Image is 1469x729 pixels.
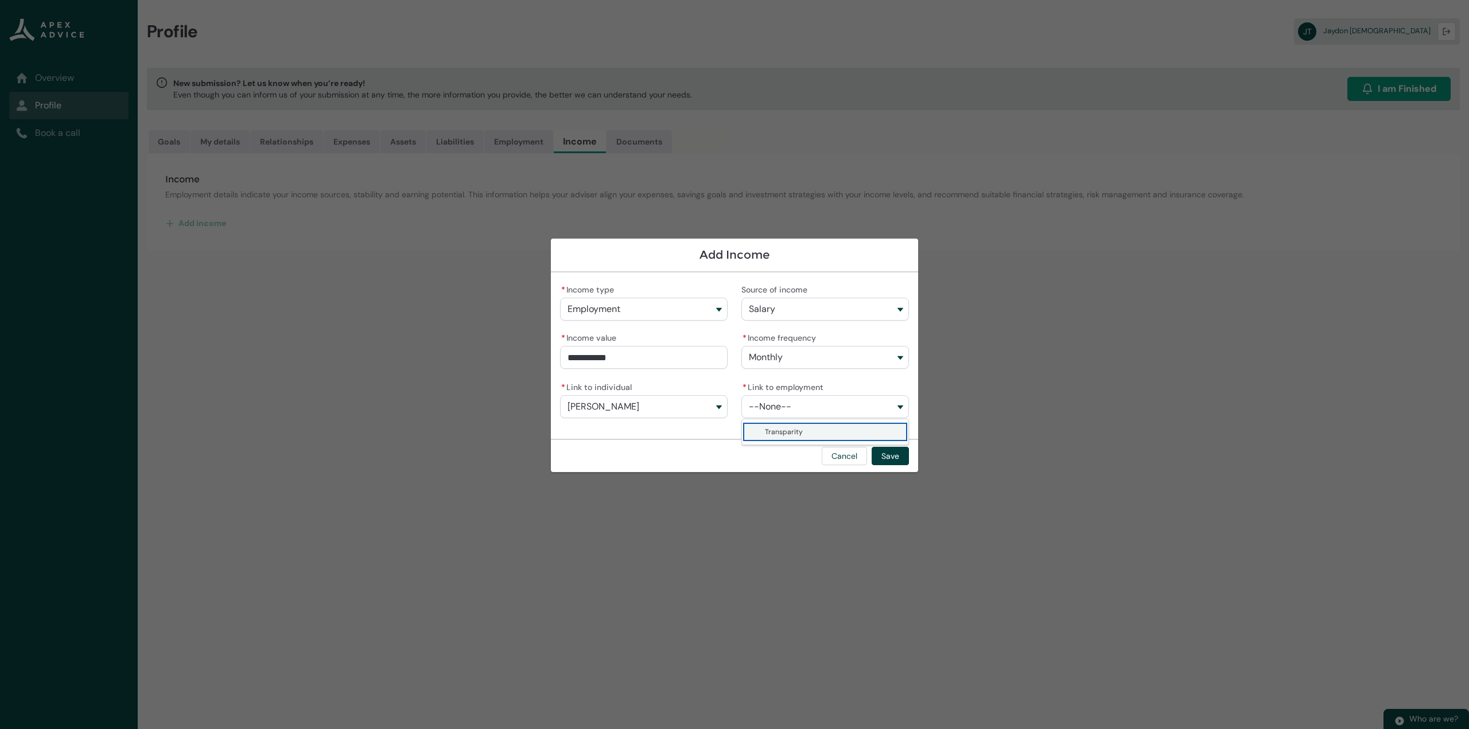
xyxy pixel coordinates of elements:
button: Income type [560,298,728,321]
button: Source of income [741,298,909,321]
label: Link to employment [741,379,828,393]
div: Link to employment [741,419,909,445]
button: Cancel [822,447,867,465]
abbr: required [561,382,565,392]
label: Income value [560,330,621,344]
div: Please enter Link to employment [741,418,909,430]
label: Income frequency [741,330,821,344]
button: Link to individual [560,395,728,418]
h1: Add Income [560,248,909,262]
span: Salary [749,304,775,314]
label: Income type [560,282,619,295]
abbr: required [743,333,747,343]
label: Link to individual [560,379,636,393]
span: Transparity [765,427,803,436]
button: Save [872,447,909,465]
abbr: required [561,333,565,343]
span: Monthly [749,352,783,362]
span: --None-- [749,401,791,412]
button: Link to employment [741,395,909,418]
span: [PERSON_NAME] [568,401,639,412]
label: Source of income [741,282,812,295]
abbr: required [561,284,565,295]
button: Income frequency [741,346,909,369]
span: Employment [568,304,620,314]
abbr: required [743,382,747,392]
